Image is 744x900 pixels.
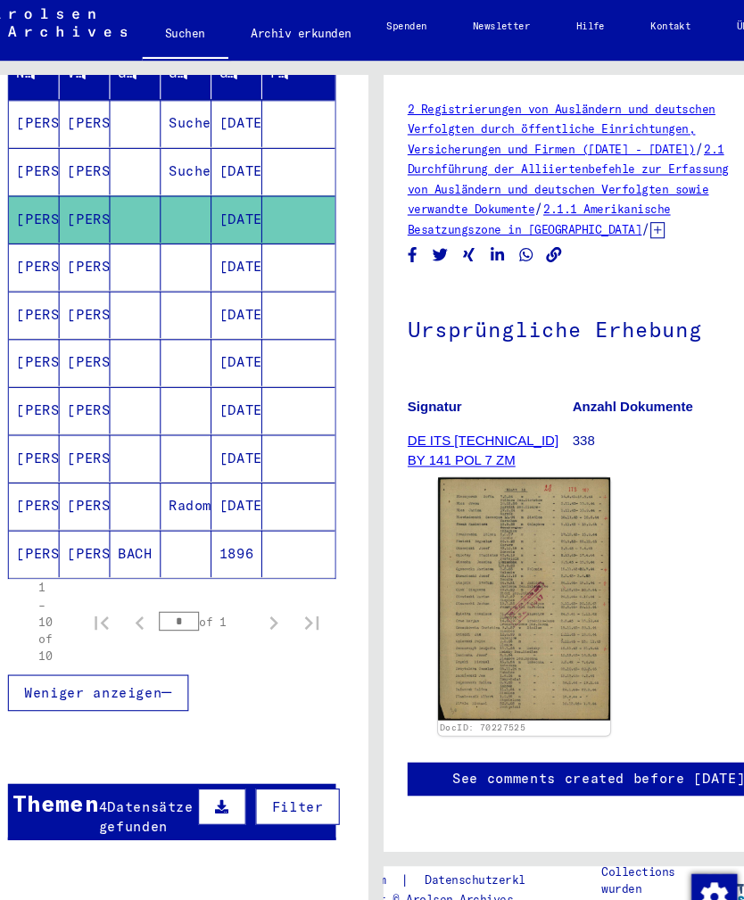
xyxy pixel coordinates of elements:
mat-cell: [PERSON_NAME] [29,458,77,501]
span: / [620,213,628,229]
mat-cell: [PERSON_NAME] [29,368,77,412]
b: Anzahl Dokumente [556,380,668,394]
span: Datensätze gefunden [113,752,202,787]
b: Signatur [401,380,452,394]
mat-cell: [DATE] [219,458,266,501]
mat-cell: [PERSON_NAME] [77,458,124,501]
mat-cell: [PERSON_NAME] [77,413,124,457]
mat-cell: [DATE] [219,190,266,234]
button: Copy link [529,235,548,257]
div: | [326,820,565,838]
img: 001.jpg [430,453,591,679]
a: Hilfe [538,11,608,54]
a: See comments created before [DATE] [443,725,716,744]
button: Last page [294,570,330,606]
mat-cell: [PERSON_NAME] [77,279,124,323]
button: Share on LinkedIn [476,235,495,257]
mat-cell: [PERSON_NAME] [77,368,124,412]
div: of 1 [169,579,259,596]
mat-cell: BACH [124,502,171,546]
mat-cell: [PERSON_NAME] [29,324,77,367]
div: 1 – 10 of 10 [57,548,70,628]
a: Kontakt [608,11,688,54]
span: / [670,138,678,154]
a: DE ITS [TECHNICAL_ID] BY 141 POL 7 ZM [401,411,542,444]
mat-cell: [PERSON_NAME] [77,502,124,546]
img: Arolsen_neg.svg [14,15,140,42]
h1: Ursprüngliche Erhebung [401,274,708,352]
a: 2 Registrierungen von Ausländern und deutschen Verfolgten durch öffentliche Einrichtungen, Versic... [401,103,689,153]
mat-cell: [PERSON_NAME] [29,190,77,234]
span: Weniger anzeigen [44,646,172,662]
mat-cell: Suchedniow/[GEOGRAPHIC_DATA] [171,145,219,189]
mat-cell: 1896 [219,502,266,546]
button: Previous page [134,570,169,606]
button: Share on WhatsApp [503,235,522,257]
span: Filter [275,752,323,768]
button: Share on Twitter [423,235,442,257]
mat-cell: [PERSON_NAME] [29,235,77,278]
a: Suchen [154,18,235,64]
a: DocID: 70227525 [432,681,512,691]
button: Next page [259,570,294,606]
mat-cell: [DATE] [219,368,266,412]
mat-cell: [DATE] [219,279,266,323]
img: Zustimmung ändern [666,822,709,865]
mat-cell: [PERSON_NAME] [77,145,124,189]
mat-cell: [PERSON_NAME] [77,101,124,144]
mat-cell: [PERSON_NAME] [29,413,77,457]
a: Newsletter [442,11,538,54]
p: Copyright © Arolsen Archives, 2021 [326,838,565,855]
mat-cell: [DATE] [219,413,266,457]
p: 338 [556,409,709,428]
span: / [520,194,528,211]
p: wurden entwickelt in Partnerschaft mit [583,829,687,893]
button: Share on Xing [450,235,468,257]
mat-cell: Suchedniow/[GEOGRAPHIC_DATA] [171,101,219,144]
mat-cell: [PERSON_NAME] [77,190,124,234]
mat-cell: [DATE] [219,324,266,367]
mat-cell: [PERSON_NAME] [29,145,77,189]
mat-cell: [PERSON_NAME] [77,324,124,367]
button: Weniger anzeigen [29,637,197,671]
a: Archiv erkunden [235,18,371,61]
mat-cell: [DATE] [219,101,266,144]
mat-cell: [PERSON_NAME] [77,235,124,278]
a: Datenschutzerklärung [404,820,565,838]
button: First page [98,570,134,606]
mat-cell: [PERSON_NAME] [29,279,77,323]
a: Spenden [361,11,442,54]
mat-cell: [DATE] [219,145,266,189]
mat-cell: [PERSON_NAME] [29,502,77,546]
mat-cell: [DATE] [219,235,266,278]
span: 4 [113,752,121,768]
div: Themen [33,740,113,772]
button: Share on Facebook [397,235,416,257]
mat-cell: Radom [171,458,219,501]
mat-cell: [PERSON_NAME] [29,101,77,144]
button: Filter [260,743,338,777]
